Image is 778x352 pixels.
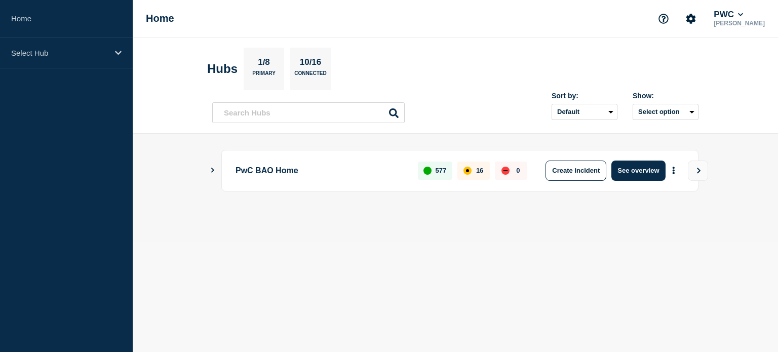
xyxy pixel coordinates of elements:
[680,8,702,29] button: Account settings
[252,70,276,81] p: Primary
[501,167,510,175] div: down
[633,104,698,120] button: Select option
[236,161,406,181] p: PwC BAO Home
[516,167,520,174] p: 0
[207,62,238,76] h2: Hubs
[296,57,325,70] p: 10/16
[476,167,483,174] p: 16
[546,161,606,181] button: Create incident
[712,10,745,20] button: PWC
[653,8,674,29] button: Support
[210,167,215,174] button: Show Connected Hubs
[633,92,698,100] div: Show:
[611,161,665,181] button: See overview
[146,13,174,24] h1: Home
[11,49,108,57] p: Select Hub
[436,167,447,174] p: 577
[254,57,274,70] p: 1/8
[212,102,405,123] input: Search Hubs
[712,20,767,27] p: [PERSON_NAME]
[463,167,472,175] div: affected
[552,92,617,100] div: Sort by:
[294,70,326,81] p: Connected
[688,161,708,181] button: View
[423,167,432,175] div: up
[667,161,680,180] button: More actions
[552,104,617,120] select: Sort by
